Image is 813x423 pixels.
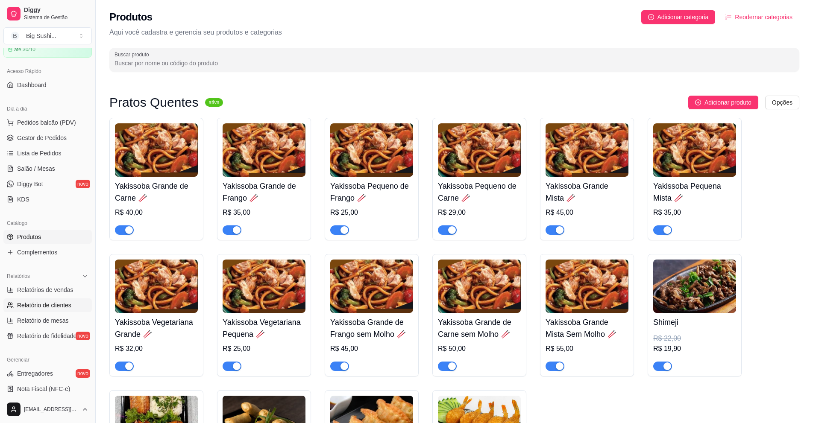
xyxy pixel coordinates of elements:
span: Adicionar categoria [657,12,709,22]
img: product-image [115,260,198,313]
h2: Produtos [109,10,153,24]
span: Adicionar produto [704,98,751,107]
h4: Yakissoba Pequena Mista 🥢 [653,180,736,204]
a: Lista de Pedidos [3,146,92,160]
img: product-image [330,260,413,313]
img: product-image [115,123,198,177]
article: até 30/10 [14,46,35,53]
button: Adicionar categoria [641,10,716,24]
span: Relatório de fidelidade [17,332,76,340]
img: product-image [546,123,628,177]
span: Sistema de Gestão [24,14,88,21]
span: Produtos [17,233,41,241]
h4: Yakissoba Grande Mista Sem Molho 🥢 [546,316,628,340]
p: Aqui você cadastra e gerencia seu produtos e categorias [109,27,799,38]
img: product-image [653,123,736,177]
span: Diggy [24,6,88,14]
button: [EMAIL_ADDRESS][DOMAIN_NAME] [3,399,92,420]
span: Relatório de clientes [17,301,71,309]
h4: Yakissoba Grande de Frango sem Molho 🥢 [330,316,413,340]
h4: Yakissoba Grande de Carne 🥢 [115,180,198,204]
div: R$ 29,00 [438,207,521,218]
span: Salão / Mesas [17,164,55,173]
a: Complementos [3,245,92,259]
span: ordered-list [725,14,731,20]
a: Dashboard [3,78,92,92]
button: Reodernar categorias [719,10,799,24]
span: Nota Fiscal (NFC-e) [17,385,70,393]
span: Reodernar categorias [735,12,792,22]
img: product-image [223,123,305,177]
a: Produtos [3,230,92,244]
div: R$ 25,00 [330,207,413,218]
div: R$ 40,00 [115,207,198,218]
div: Big Sushi ... [26,32,56,40]
div: R$ 50,00 [438,344,521,354]
button: Select a team [3,27,92,44]
img: product-image [330,123,413,177]
img: product-image [438,123,521,177]
div: R$ 55,00 [546,344,628,354]
span: Lista de Pedidos [17,149,62,158]
span: Complementos [17,248,57,257]
label: Buscar produto [114,51,152,58]
div: Acesso Rápido [3,64,92,78]
a: Relatório de fidelidadenovo [3,329,92,343]
div: Catálogo [3,216,92,230]
span: Pedidos balcão (PDV) [17,118,76,127]
sup: ativa [205,98,223,107]
div: Dia a dia [3,102,92,116]
button: Opções [765,96,799,109]
a: Relatórios de vendas [3,283,92,297]
h4: Yakissoba Grande de Carne sem Molho 🥢 [438,316,521,340]
span: Relatório de mesas [17,316,69,325]
h4: Yakissoba Pequeno de Frango 🥢 [330,180,413,204]
h4: Yakissoba Grande de Frango 🥢 [223,180,305,204]
span: plus-circle [695,99,701,105]
span: Diggy Bot [17,180,43,188]
a: Entregadoresnovo [3,367,92,380]
img: product-image [223,260,305,313]
div: R$ 19,90 [653,344,736,354]
div: R$ 22,00 [653,333,736,344]
span: Opções [772,98,792,107]
img: product-image [546,260,628,313]
h4: Yakissoba Vegetariana Grande 🥢 [115,316,198,340]
img: product-image [438,260,521,313]
a: DiggySistema de Gestão [3,3,92,24]
span: Relatórios [7,273,30,280]
span: KDS [17,195,29,204]
span: B [11,32,19,40]
span: [EMAIL_ADDRESS][DOMAIN_NAME] [24,406,78,413]
a: Relatório de clientes [3,298,92,312]
div: R$ 32,00 [115,344,198,354]
div: R$ 35,00 [223,207,305,218]
img: product-image [653,260,736,313]
div: R$ 45,00 [330,344,413,354]
span: Entregadores [17,369,53,378]
h4: Yakissoba Grande Mista 🥢 [546,180,628,204]
span: Relatórios de vendas [17,286,73,294]
div: Gerenciar [3,353,92,367]
div: R$ 25,00 [223,344,305,354]
span: plus-circle [648,14,654,20]
span: Gestor de Pedidos [17,134,67,142]
div: R$ 45,00 [546,207,628,218]
a: Gestor de Pedidos [3,131,92,145]
a: Diggy Botnovo [3,177,92,191]
h3: Pratos Quentes [109,97,198,108]
button: Pedidos balcão (PDV) [3,116,92,129]
a: Nota Fiscal (NFC-e) [3,382,92,396]
h4: Shimeji [653,316,736,328]
div: R$ 35,00 [653,207,736,218]
input: Buscar produto [114,59,794,67]
a: Relatório de mesas [3,314,92,327]
h4: Yakissoba Vegetariana Pequena 🥢 [223,316,305,340]
span: Dashboard [17,81,47,89]
button: Adicionar produto [688,96,758,109]
a: KDS [3,193,92,206]
h4: Yakissoba Pequeno de Carne 🥢 [438,180,521,204]
a: Salão / Mesas [3,162,92,175]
